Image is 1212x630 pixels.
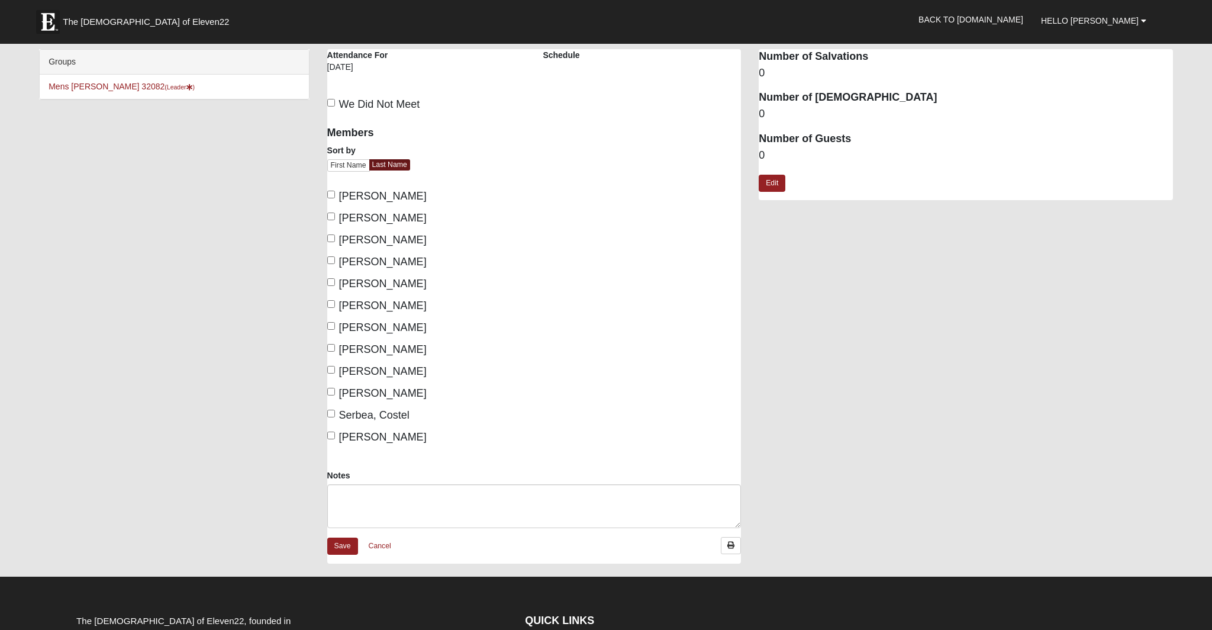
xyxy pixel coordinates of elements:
[327,410,335,417] input: Serbea, Costel
[327,213,335,220] input: [PERSON_NAME]
[30,4,267,34] a: The [DEMOGRAPHIC_DATA] of Eleven22
[327,159,370,172] a: First Name
[327,191,335,198] input: [PERSON_NAME]
[339,212,427,224] span: [PERSON_NAME]
[327,234,335,242] input: [PERSON_NAME]
[327,538,358,555] a: Save
[759,90,1173,105] dt: Number of [DEMOGRAPHIC_DATA]
[339,409,410,421] span: Serbea, Costel
[339,387,427,399] span: [PERSON_NAME]
[339,278,427,290] span: [PERSON_NAME]
[339,256,427,268] span: [PERSON_NAME]
[339,343,427,355] span: [PERSON_NAME]
[63,16,229,28] span: The [DEMOGRAPHIC_DATA] of Eleven22
[759,148,1173,163] dd: 0
[327,127,526,140] h4: Members
[339,322,427,333] span: [PERSON_NAME]
[339,365,427,377] span: [PERSON_NAME]
[40,50,308,75] div: Groups
[165,83,195,91] small: (Leader )
[759,175,785,192] a: Edit
[327,49,388,61] label: Attendance For
[49,82,195,91] a: Mens [PERSON_NAME] 32082(Leader)
[721,537,741,554] a: Print Attendance Roster
[339,234,427,246] span: [PERSON_NAME]
[759,66,1173,81] dd: 0
[1032,6,1155,36] a: Hello [PERSON_NAME]
[369,159,410,171] a: Last Name
[339,300,427,311] span: [PERSON_NAME]
[327,432,335,439] input: [PERSON_NAME]
[759,49,1173,65] dt: Number of Salvations
[361,537,399,555] a: Cancel
[339,98,420,110] span: We Did Not Meet
[327,144,356,156] label: Sort by
[327,61,417,81] div: [DATE]
[36,10,60,34] img: Eleven22 logo
[339,431,427,443] span: [PERSON_NAME]
[327,278,335,286] input: [PERSON_NAME]
[910,5,1032,34] a: Back to [DOMAIN_NAME]
[327,300,335,308] input: [PERSON_NAME]
[327,366,335,374] input: [PERSON_NAME]
[327,344,335,352] input: [PERSON_NAME]
[327,99,335,107] input: We Did Not Meet
[543,49,579,61] label: Schedule
[327,256,335,264] input: [PERSON_NAME]
[759,107,1173,122] dd: 0
[327,470,350,481] label: Notes
[339,190,427,202] span: [PERSON_NAME]
[759,131,1173,147] dt: Number of Guests
[1041,16,1139,25] span: Hello [PERSON_NAME]
[327,388,335,396] input: [PERSON_NAME]
[327,322,335,330] input: [PERSON_NAME]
